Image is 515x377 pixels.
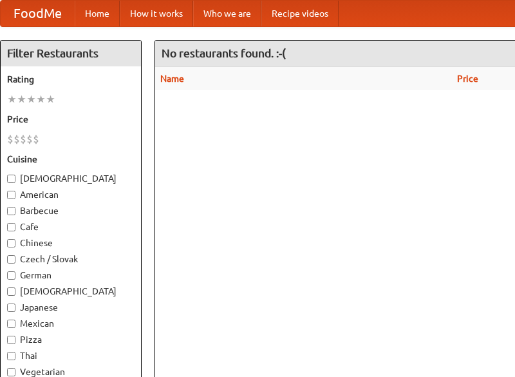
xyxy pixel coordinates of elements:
label: [DEMOGRAPHIC_DATA] [7,285,135,298]
input: Chinese [7,239,15,247]
li: ★ [7,92,17,106]
input: Thai [7,352,15,360]
input: Pizza [7,336,15,344]
label: Thai [7,349,135,362]
label: Chinese [7,237,135,249]
h5: Rating [7,73,135,86]
label: Czech / Slovak [7,253,135,266]
label: Mexican [7,317,135,330]
a: Who we are [193,1,261,26]
a: Home [75,1,120,26]
li: ★ [36,92,46,106]
li: $ [20,132,26,146]
label: Japanese [7,301,135,314]
li: $ [7,132,14,146]
li: ★ [46,92,55,106]
input: Vegetarian [7,368,15,376]
input: Cafe [7,223,15,231]
a: Recipe videos [261,1,339,26]
input: Mexican [7,320,15,328]
li: $ [33,132,39,146]
li: $ [14,132,20,146]
label: Cafe [7,220,135,233]
li: ★ [17,92,26,106]
input: [DEMOGRAPHIC_DATA] [7,175,15,183]
li: ★ [26,92,36,106]
h5: Cuisine [7,153,135,166]
a: FoodMe [1,1,75,26]
a: Price [457,73,478,84]
h4: Filter Restaurants [1,41,141,66]
label: [DEMOGRAPHIC_DATA] [7,172,135,185]
h5: Price [7,113,135,126]
input: Czech / Slovak [7,255,15,264]
label: German [7,269,135,282]
a: Name [160,73,184,84]
li: $ [26,132,33,146]
ng-pluralize: No restaurants found. :-( [162,47,286,59]
label: Pizza [7,333,135,346]
input: [DEMOGRAPHIC_DATA] [7,287,15,296]
input: American [7,191,15,199]
input: German [7,271,15,280]
input: Japanese [7,304,15,312]
label: Barbecue [7,204,135,217]
input: Barbecue [7,207,15,215]
a: How it works [120,1,193,26]
label: American [7,188,135,201]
